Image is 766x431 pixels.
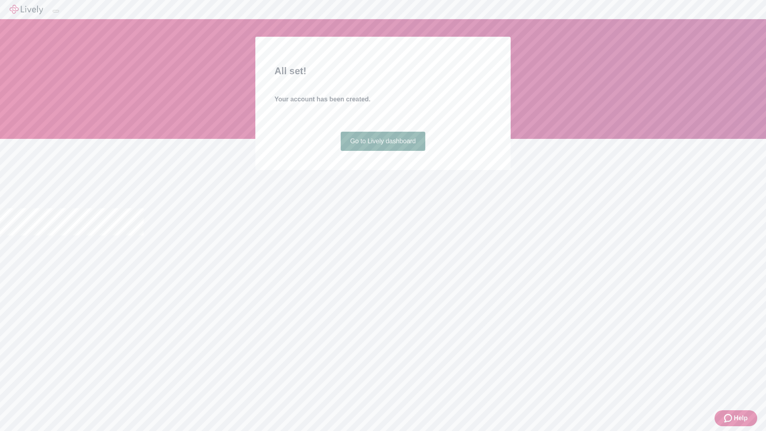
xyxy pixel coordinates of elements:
[274,95,492,104] h4: Your account has been created.
[274,64,492,78] h2: All set!
[734,413,748,423] span: Help
[341,132,426,151] a: Go to Lively dashboard
[724,413,734,423] svg: Zendesk support icon
[715,410,757,426] button: Zendesk support iconHelp
[10,5,43,14] img: Lively
[53,10,59,12] button: Log out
